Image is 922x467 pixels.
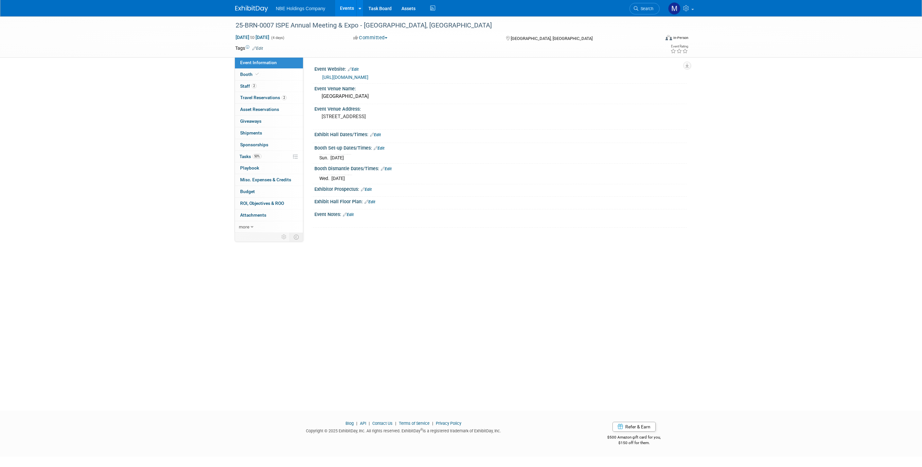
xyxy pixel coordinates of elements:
td: [DATE] [330,154,344,161]
a: Travel Reservations2 [235,92,303,103]
td: Toggle Event Tabs [290,233,303,241]
span: Tasks [239,154,261,159]
div: Booth Dismantle Dates/Times: [314,164,687,172]
div: Event Rating [670,45,688,48]
a: Tasks50% [235,151,303,162]
a: Privacy Policy [436,421,461,426]
a: Staff2 [235,81,303,92]
span: Sponsorships [240,142,268,147]
td: Sun. [319,154,330,161]
span: Giveaways [240,118,261,124]
pre: [STREET_ADDRESS] [322,114,462,119]
a: Asset Reservations [235,104,303,115]
a: more [235,221,303,233]
div: Event Venue Address: [314,104,687,112]
span: [GEOGRAPHIC_DATA], [GEOGRAPHIC_DATA] [511,36,593,41]
span: Staff [240,83,257,89]
span: Asset Reservations [240,107,279,112]
span: Attachments [240,212,266,218]
div: [GEOGRAPHIC_DATA] [319,91,682,101]
span: Shipments [240,130,262,135]
img: Morgan Goddard [668,2,681,15]
span: more [239,224,249,229]
div: Exhibit Hall Dates/Times: [314,130,687,138]
span: | [355,421,359,426]
a: ROI, Objectives & ROO [235,198,303,209]
span: | [431,421,435,426]
a: Edit [343,212,354,217]
span: (4 days) [271,36,284,40]
div: Exhibit Hall Floor Plan: [314,197,687,205]
a: Edit [374,146,384,151]
a: Edit [361,187,372,192]
span: Budget [240,189,255,194]
span: 2 [252,83,257,88]
span: | [394,421,398,426]
span: 2 [282,95,287,100]
a: Terms of Service [399,421,430,426]
div: $150 off for them. [581,440,687,446]
div: Event Notes: [314,209,687,218]
span: [DATE] [DATE] [235,34,270,40]
a: Blog [346,421,354,426]
span: Event Information [240,60,277,65]
img: ExhibitDay [235,6,268,12]
div: Event Format [621,34,688,44]
sup: ® [420,428,423,431]
a: Misc. Expenses & Credits [235,174,303,186]
span: 50% [253,154,261,159]
span: to [249,35,256,40]
a: Shipments [235,127,303,139]
a: Contact Us [372,421,393,426]
td: Wed. [319,175,331,182]
span: ROI, Objectives & ROO [240,201,284,206]
a: Edit [370,133,381,137]
a: Giveaways [235,116,303,127]
a: Edit [252,46,263,51]
div: Booth Set-up Dates/Times: [314,143,687,152]
a: Edit [364,200,375,204]
button: Committed [351,34,390,41]
span: Booth [240,72,260,77]
a: Event Information [235,57,303,68]
a: Edit [348,67,359,72]
a: Playbook [235,162,303,174]
a: Refer & Earn [612,422,656,432]
span: NBE Holdings Company [276,6,325,11]
td: Tags [235,45,263,51]
div: Copyright © 2025 ExhibitDay, Inc. All rights reserved. ExhibitDay is a registered trademark of Ex... [235,426,572,434]
div: 25-BRN-0007 ISPE Annual Meeting & Expo - [GEOGRAPHIC_DATA], [GEOGRAPHIC_DATA] [233,20,650,31]
span: Playbook [240,165,259,171]
a: Sponsorships [235,139,303,151]
img: Format-Inperson.png [665,35,672,40]
td: Personalize Event Tab Strip [278,233,290,241]
span: Misc. Expenses & Credits [240,177,291,182]
a: Search [629,3,660,14]
div: In-Person [673,35,688,40]
a: Budget [235,186,303,197]
div: Event Website: [314,64,687,73]
a: API [360,421,366,426]
div: Exhibitor Prospectus: [314,184,687,193]
i: Booth reservation complete [256,72,259,76]
a: Booth [235,69,303,80]
a: Attachments [235,209,303,221]
div: $500 Amazon gift card for you, [581,430,687,445]
div: Event Venue Name: [314,84,687,92]
span: Travel Reservations [240,95,287,100]
a: [URL][DOMAIN_NAME] [322,75,368,80]
span: | [367,421,371,426]
span: Search [638,6,653,11]
td: [DATE] [331,175,345,182]
a: Edit [381,167,392,171]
